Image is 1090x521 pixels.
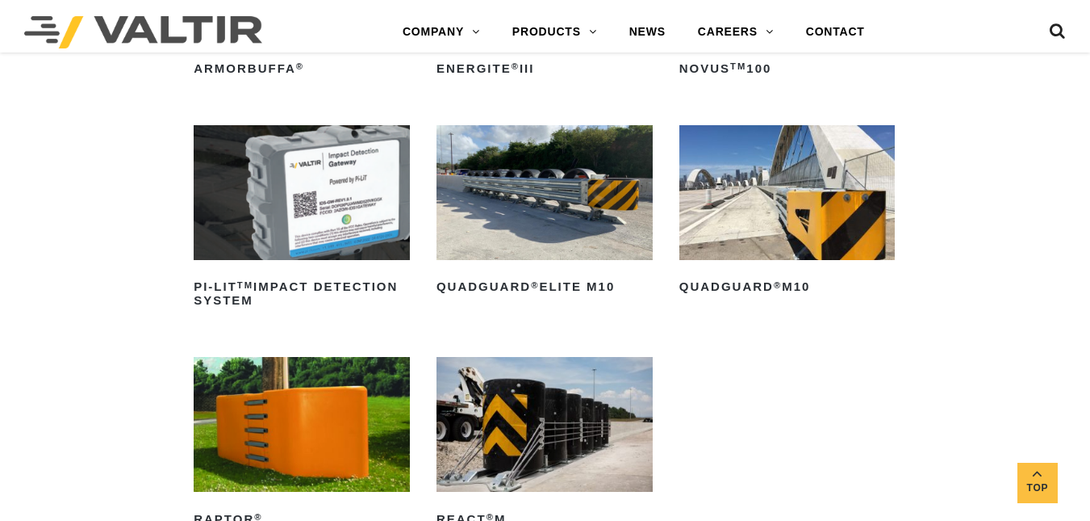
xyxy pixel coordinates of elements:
[790,16,881,48] a: CONTACT
[386,16,496,48] a: COMPANY
[194,56,410,82] h2: ArmorBuffa
[1017,479,1058,498] span: Top
[613,16,682,48] a: NEWS
[531,280,539,290] sup: ®
[679,56,896,82] h2: NOVUS 100
[194,125,410,313] a: PI-LITTMImpact Detection System
[679,125,896,300] a: QuadGuard®M10
[682,16,790,48] a: CAREERS
[436,125,653,300] a: QuadGuard®Elite M10
[237,280,253,290] sup: TM
[679,275,896,300] h2: QuadGuard M10
[194,275,410,313] h2: PI-LIT Impact Detection System
[1017,463,1058,503] a: Top
[24,16,262,48] img: Valtir
[496,16,613,48] a: PRODUCTS
[436,275,653,300] h2: QuadGuard Elite M10
[296,61,304,71] sup: ®
[436,56,653,82] h2: ENERGITE III
[512,61,520,71] sup: ®
[774,280,782,290] sup: ®
[730,61,746,71] sup: TM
